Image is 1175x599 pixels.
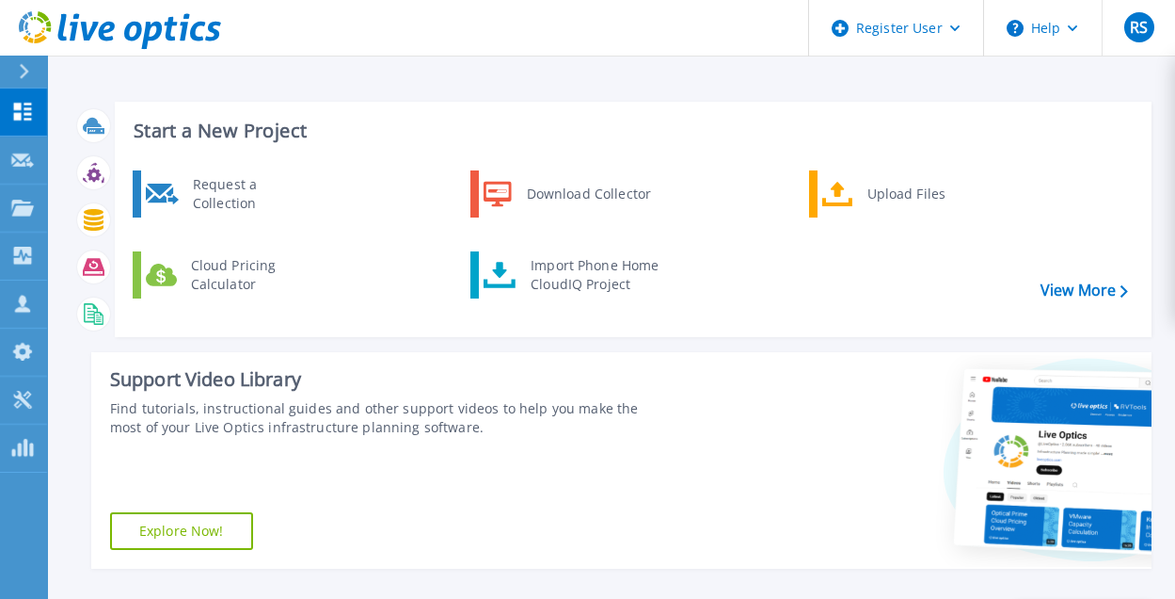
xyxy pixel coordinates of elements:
span: RS [1130,20,1148,35]
div: Find tutorials, instructional guides and other support videos to help you make the most of your L... [110,399,660,437]
div: Download Collector [517,175,659,213]
div: Upload Files [858,175,997,213]
div: Import Phone Home CloudIQ Project [521,256,668,294]
a: Explore Now! [110,512,253,550]
div: Cloud Pricing Calculator [182,256,321,294]
a: Cloud Pricing Calculator [133,251,326,299]
h3: Start a New Project [134,121,1127,141]
a: Upload Files [809,170,1002,218]
div: Support Video Library [110,367,660,392]
a: View More [1040,282,1128,299]
a: Download Collector [470,170,663,218]
div: Request a Collection [183,175,321,213]
a: Request a Collection [133,170,326,218]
